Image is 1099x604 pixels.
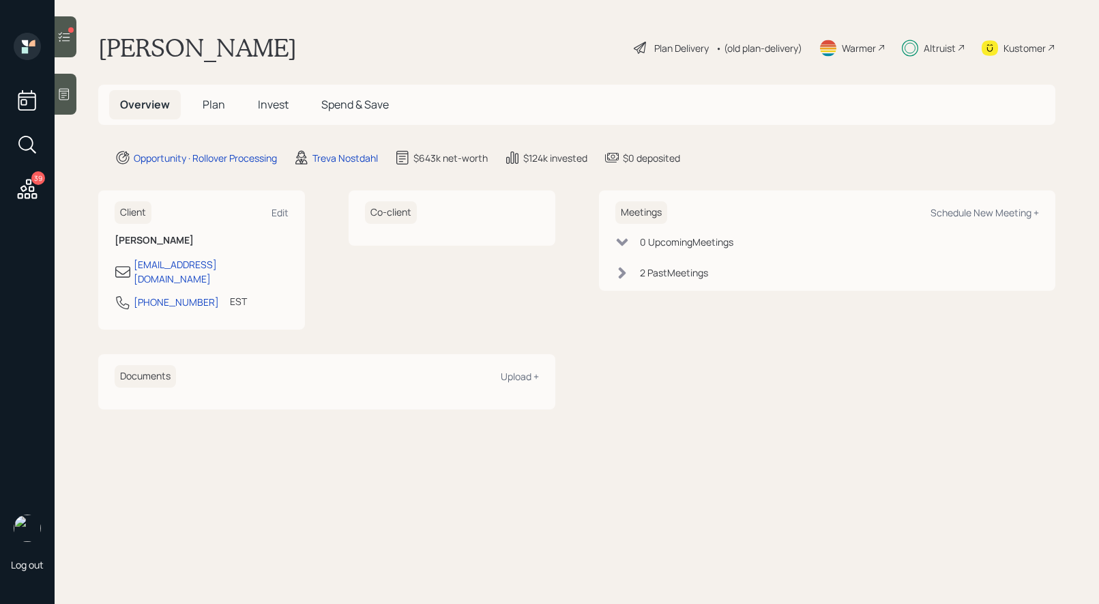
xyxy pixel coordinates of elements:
img: treva-nostdahl-headshot.png [14,515,41,542]
div: Altruist [924,41,956,55]
div: [EMAIL_ADDRESS][DOMAIN_NAME] [134,257,289,286]
span: Plan [203,97,225,112]
div: Schedule New Meeting + [931,206,1039,219]
div: Edit [272,206,289,219]
div: Opportunity · Rollover Processing [134,151,277,165]
h6: [PERSON_NAME] [115,235,289,246]
div: Kustomer [1003,41,1046,55]
div: Treva Nostdahl [312,151,378,165]
div: 2 Past Meeting s [640,265,708,280]
div: EST [230,294,247,308]
div: 39 [31,171,45,185]
div: Log out [11,558,44,571]
div: [PHONE_NUMBER] [134,295,219,309]
div: Warmer [842,41,876,55]
span: Overview [120,97,170,112]
h6: Meetings [615,201,667,224]
h1: [PERSON_NAME] [98,33,297,63]
div: Plan Delivery [654,41,709,55]
span: Spend & Save [321,97,389,112]
h6: Co-client [365,201,417,224]
div: $124k invested [523,151,587,165]
h6: Documents [115,365,176,388]
div: $0 deposited [623,151,680,165]
div: Upload + [501,370,539,383]
span: Invest [258,97,289,112]
div: • (old plan-delivery) [716,41,802,55]
div: $643k net-worth [413,151,488,165]
div: 0 Upcoming Meeting s [640,235,733,249]
h6: Client [115,201,151,224]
